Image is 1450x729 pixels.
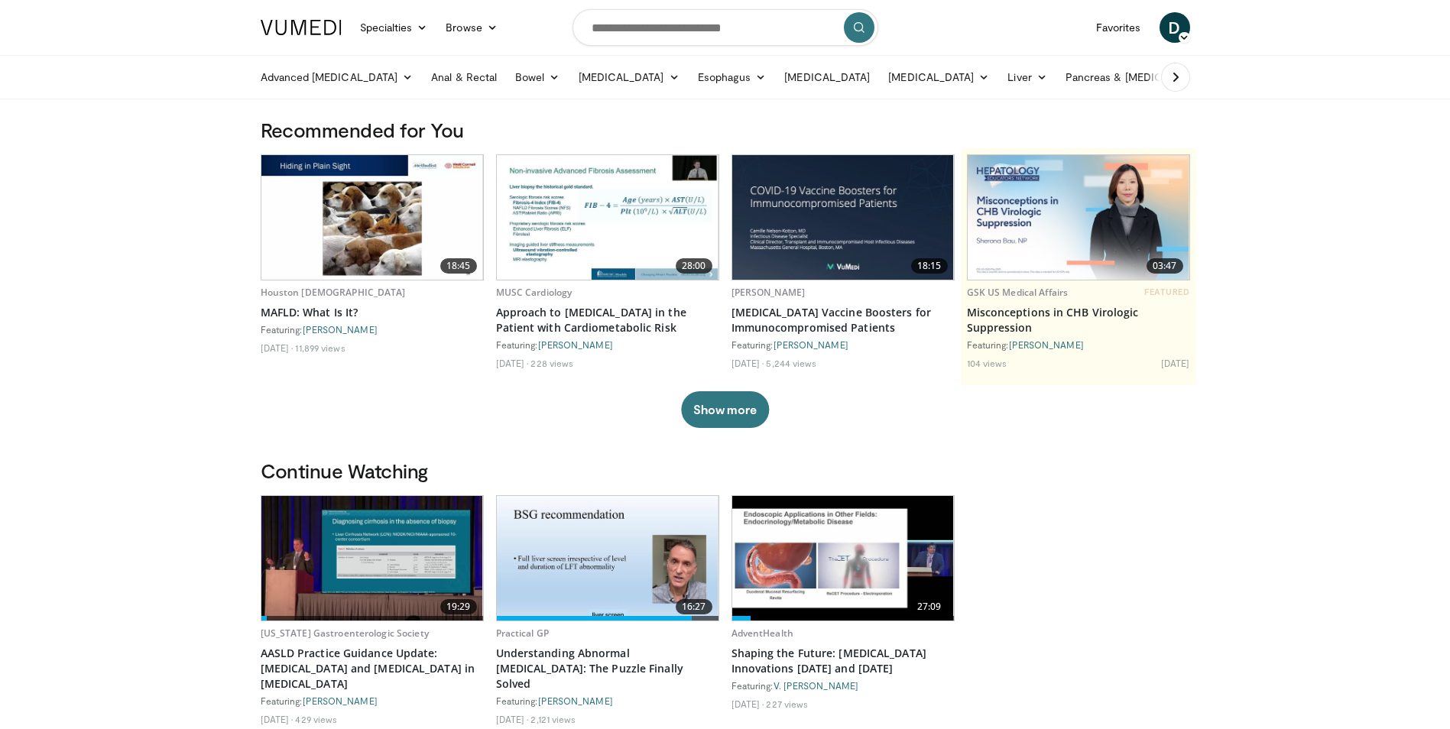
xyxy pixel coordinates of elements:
[261,155,483,280] a: 18:45
[732,155,954,280] img: 4b6b8a23-254d-4dd2-bcfb-d2fe928e31b4.620x360_q85_upscale.jpg
[496,286,573,299] a: MUSC Cardiology
[732,496,954,620] a: 27:09
[261,496,483,620] img: 50a6b64d-5d4b-403b-afd4-04c115c28dda.620x360_q85_upscale.jpg
[967,357,1007,369] li: 104 views
[879,62,998,92] a: [MEDICAL_DATA]
[911,258,948,274] span: 18:15
[497,496,719,620] a: 16:27
[732,155,954,280] a: 18:15
[538,695,613,706] a: [PERSON_NAME]
[261,342,294,354] li: [DATE]
[496,646,719,692] a: Understanding Abnormal [MEDICAL_DATA]: The Puzzle Finally Solved
[681,391,769,428] button: Show more
[303,695,378,706] a: [PERSON_NAME]
[530,357,573,369] li: 228 views
[261,496,483,620] a: 19:29
[1087,12,1150,43] a: Favorites
[496,339,719,351] div: Featuring:
[497,155,719,280] img: 0ec84670-2ae8-4486-a26b-2f80e95d5efd.620x360_q85_upscale.jpg
[731,646,955,676] a: Shaping the Future: [MEDICAL_DATA] Innovations [DATE] and [DATE]
[1161,357,1190,369] li: [DATE]
[497,155,719,280] a: 28:00
[496,695,719,707] div: Featuring:
[496,627,549,640] a: Practical GP
[967,286,1069,299] a: GSK US Medical Affairs
[261,646,484,692] a: AASLD Practice Guidance Update: [MEDICAL_DATA] and [MEDICAL_DATA] in [MEDICAL_DATA]
[774,680,859,691] a: V. [PERSON_NAME]
[774,339,848,350] a: [PERSON_NAME]
[1144,287,1189,297] span: FEATURED
[1160,12,1190,43] a: D
[261,305,484,320] a: MAFLD: What Is It?
[251,62,423,92] a: Advanced [MEDICAL_DATA]
[968,155,1189,280] img: 59d1e413-5879-4b2e-8b0a-b35c7ac1ec20.jpg.620x360_q85_upscale.jpg
[295,713,337,725] li: 429 views
[676,599,712,614] span: 16:27
[911,599,948,614] span: 27:09
[689,62,776,92] a: Esophagus
[1147,258,1183,274] span: 03:47
[261,286,406,299] a: Houston [DEMOGRAPHIC_DATA]
[998,62,1056,92] a: Liver
[303,324,378,335] a: [PERSON_NAME]
[261,695,484,707] div: Featuring:
[766,698,808,710] li: 227 views
[436,12,507,43] a: Browse
[731,305,955,335] a: [MEDICAL_DATA] Vaccine Boosters for Immunocompromised Patients
[731,679,955,692] div: Featuring:
[530,713,576,725] li: 2,121 views
[506,62,569,92] a: Bowel
[497,496,719,620] img: 756ba46d-873c-446a-bef7-b53f94477476.620x360_q85_upscale.jpg
[261,118,1190,142] h3: Recommended for You
[731,286,806,299] a: [PERSON_NAME]
[731,339,955,351] div: Featuring:
[676,258,712,274] span: 28:00
[295,342,345,354] li: 11,899 views
[440,258,477,274] span: 18:45
[573,9,878,46] input: Search topics, interventions
[731,698,764,710] li: [DATE]
[1009,339,1084,350] a: [PERSON_NAME]
[538,339,613,350] a: [PERSON_NAME]
[261,458,1190,483] h3: Continue Watching
[351,12,437,43] a: Specialties
[1056,62,1235,92] a: Pancreas & [MEDICAL_DATA]
[440,599,477,614] span: 19:29
[496,357,529,369] li: [DATE]
[766,357,816,369] li: 5,244 views
[496,713,529,725] li: [DATE]
[731,627,793,640] a: AdventHealth
[261,20,342,35] img: VuMedi Logo
[732,496,954,620] img: 43e6c4b5-a519-4de5-8527-236d11440715.620x360_q85_upscale.jpg
[569,62,689,92] a: [MEDICAL_DATA]
[496,305,719,335] a: Approach to [MEDICAL_DATA] in the Patient with Cardiometabolic Risk
[967,305,1190,335] a: Misconceptions in CHB Virologic Suppression
[967,339,1190,351] div: Featuring:
[261,713,294,725] li: [DATE]
[422,62,506,92] a: Anal & Rectal
[775,62,879,92] a: [MEDICAL_DATA]
[731,357,764,369] li: [DATE]
[261,627,429,640] a: [US_STATE] Gastroenterologic Society
[261,323,484,335] div: Featuring:
[261,155,482,280] img: 413dc738-b12d-4fd3-9105-56a13100a2ee.620x360_q85_upscale.jpg
[968,155,1189,280] a: 03:47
